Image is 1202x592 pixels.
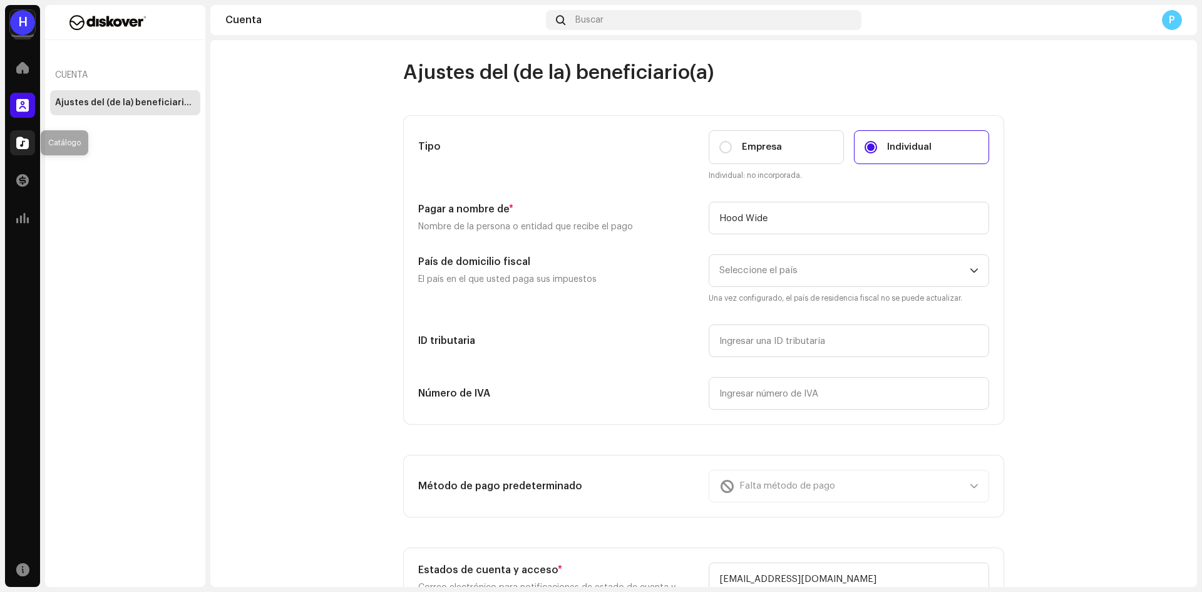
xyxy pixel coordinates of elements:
p: El país en el que usted paga sus impuestos [418,272,699,287]
h5: Número de IVA [418,386,699,401]
h5: Tipo [418,139,699,154]
div: H [10,10,35,35]
h5: Estados de cuenta y acceso [418,563,699,578]
re-m-nav-item: Ajustes del (de la) beneficiario(a) [50,90,200,115]
div: Cuenta [225,15,541,25]
small: Una vez configurado, el país de residencia fiscal no se puede actualizar. [709,292,989,304]
input: Ingrese nombre [709,202,989,234]
h5: Método de pago predeterminado [418,479,699,494]
span: Seleccione el país [719,266,798,275]
span: Individual [887,140,932,154]
span: Seleccione el país [719,255,970,286]
span: Ajustes del (de la) beneficiario(a) [403,60,714,85]
re-a-nav-header: Cuenta [50,60,200,90]
small: Individual: no incorporada. [709,169,989,182]
span: Buscar [575,15,604,25]
h5: Pagar a nombre de [418,202,699,217]
div: dropdown trigger [970,255,979,286]
h5: País de domicilio fiscal [418,254,699,269]
span: Empresa [742,140,782,154]
div: P [1162,10,1182,30]
h5: ID tributaria [418,333,699,348]
input: Ingresar número de IVA [709,377,989,410]
input: Ingresar una ID tributaria [709,325,989,357]
p: Nombre de la persona o entidad que recibe el pago [418,219,699,234]
div: Ajustes del (de la) beneficiario(a) [55,98,195,108]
